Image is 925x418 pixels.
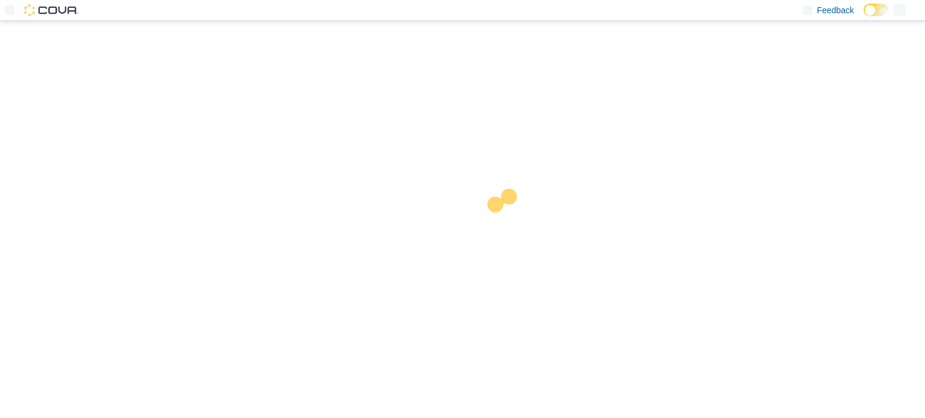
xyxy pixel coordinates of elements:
[864,16,864,17] span: Dark Mode
[864,4,889,16] input: Dark Mode
[462,180,553,270] img: cova-loader
[24,4,78,16] img: Cova
[817,4,854,16] span: Feedback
